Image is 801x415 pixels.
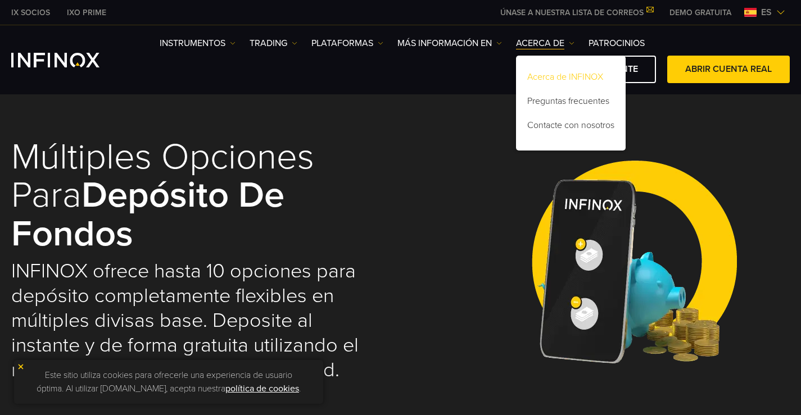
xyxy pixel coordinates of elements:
[11,138,385,253] h1: Múltiples opciones para
[661,7,740,19] a: INFINOX MENU
[3,7,58,19] a: INFINOX
[17,363,25,371] img: yellow close icon
[11,259,385,382] h2: INFINOX ofrece hasta 10 opciones para depósito completamente flexibles en múltiples divisas base....
[160,37,236,50] a: Instrumentos
[516,91,626,115] a: Preguntas frecuentes
[58,7,115,19] a: INFINOX
[225,383,299,394] a: política de cookies
[11,173,284,256] strong: Depósito de Fondos
[516,37,574,50] a: ACERCA DE
[492,8,661,17] a: ÚNASE A NUESTRA LISTA DE CORREOS
[11,53,126,67] a: INFINOX Logo
[667,56,790,83] a: ABRIR CUENTA REAL
[311,37,383,50] a: PLATAFORMAS
[516,115,626,139] a: Contacte con nosotros
[589,37,645,50] a: Patrocinios
[757,6,776,19] span: es
[20,366,318,398] p: Este sitio utiliza cookies para ofrecerle una experiencia de usuario óptima. Al utilizar [DOMAIN_...
[250,37,297,50] a: TRADING
[397,37,502,50] a: Más información en
[516,67,626,91] a: Acerca de INFINOX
